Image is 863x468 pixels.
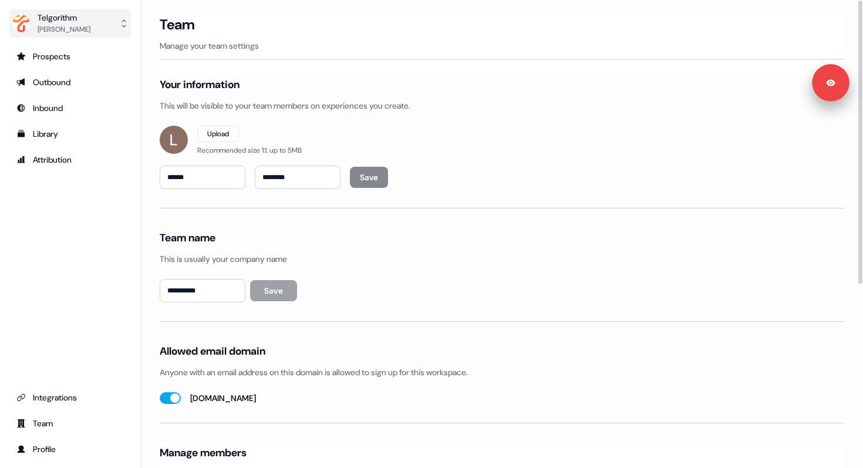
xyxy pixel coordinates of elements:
[16,154,124,166] div: Attribution
[160,78,240,92] h4: Your information
[9,9,131,38] button: Telgorithm[PERSON_NAME]
[160,100,844,112] p: This will be visible to your team members on experiences you create.
[16,50,124,62] div: Prospects
[16,392,124,403] div: Integrations
[38,12,90,23] div: Telgorithm
[9,388,131,407] a: Go to integrations
[160,16,194,33] h3: Team
[16,76,124,88] div: Outbound
[9,47,131,66] a: Go to prospects
[9,124,131,143] a: Go to templates
[16,418,124,429] div: Team
[9,414,131,433] a: Go to team
[9,440,131,459] a: Go to profile
[9,73,131,92] a: Go to outbound experience
[38,23,90,35] div: [PERSON_NAME]
[160,253,844,265] p: This is usually your company name
[16,128,124,140] div: Library
[160,366,844,378] p: Anyone with an email address on this domain is allowed to sign up for this workspace.
[197,144,302,156] div: Recommended size 1:1, up to 5MB
[16,102,124,114] div: Inbound
[9,99,131,117] a: Go to Inbound
[160,231,215,245] h4: Team name
[16,443,124,455] div: Profile
[197,126,239,142] button: Upload
[9,150,131,169] a: Go to attribution
[160,344,265,358] h4: Allowed email domain
[190,392,256,404] label: [DOMAIN_NAME]
[160,126,188,154] img: eyJ0eXBlIjoicHJveHkiLCJzcmMiOiJodHRwczovL2ltYWdlcy5jbGVyay5kZXYvb2F1dGhfZ29vZ2xlL2ltZ18yckduWUF2c...
[250,280,297,301] button: Save
[160,40,844,52] p: Manage your team settings
[160,446,247,460] h4: Manage members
